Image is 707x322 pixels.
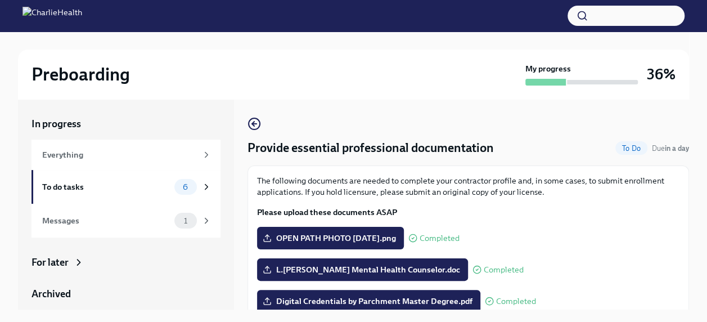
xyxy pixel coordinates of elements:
a: Messages1 [31,204,220,238]
h4: Provide essential professional documentation [247,140,494,156]
span: Digital Credentials by Parchment Master Degree.pdf [265,296,472,307]
div: To do tasks [42,181,170,193]
h3: 36% [647,64,676,84]
a: To do tasks6 [31,170,220,204]
a: In progress [31,117,220,131]
div: For later [31,256,69,269]
img: CharlieHealth [22,7,82,25]
a: Archived [31,287,220,301]
label: OPEN PATH PHOTO [DATE].png [257,227,404,249]
span: 1 [177,217,194,225]
span: Completed [496,297,536,306]
span: 6 [176,183,195,191]
label: L.[PERSON_NAME] Mental Health Counselor.doc [257,258,468,281]
label: Digital Credentials by Parchment Master Degree.pdf [257,290,480,312]
span: Completed [420,234,460,243]
span: L.[PERSON_NAME] Mental Health Counselor.doc [265,264,460,275]
span: OPEN PATH PHOTO [DATE].png [265,232,396,244]
p: The following documents are needed to complete your contractor profile and, in some cases, to sub... [257,175,679,198]
div: Everything [42,149,197,161]
span: Due [652,144,689,153]
span: To Do [615,144,647,153]
span: September 17th, 2025 09:00 [652,143,689,154]
h2: Preboarding [31,63,130,86]
div: Messages [42,214,170,227]
a: Everything [31,140,220,170]
strong: in a day [665,144,689,153]
strong: Please upload these documents ASAP [257,207,397,217]
strong: My progress [525,63,571,74]
span: Completed [484,266,524,274]
a: For later [31,256,220,269]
